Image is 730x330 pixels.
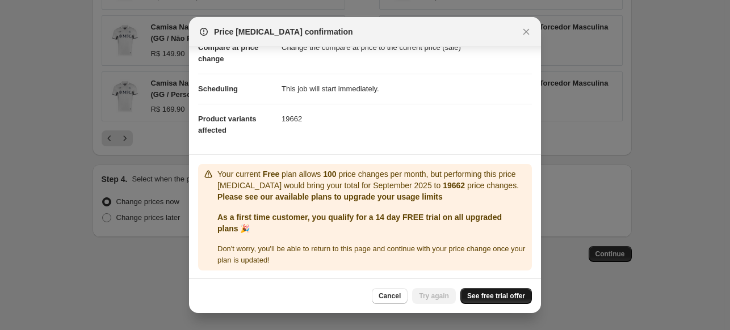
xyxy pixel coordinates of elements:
[198,115,257,134] span: Product variants affected
[217,191,527,202] p: Please see our available plans to upgrade your usage limits
[443,181,465,190] b: 19662
[263,170,280,179] b: Free
[217,213,502,233] b: As a first time customer, you qualify for a 14 day FREE trial on all upgraded plans 🎉
[214,26,353,37] span: Price [MEDICAL_DATA] confirmation
[518,24,534,40] button: Close
[379,291,401,301] span: Cancel
[282,32,532,62] dd: Change the compare at price to the current price (sale)
[282,74,532,104] dd: This job will start immediately.
[467,291,525,301] span: See free trial offer
[372,288,408,304] button: Cancel
[460,288,532,304] a: See free trial offer
[198,84,238,93] span: Scheduling
[217,244,525,264] span: Don ' t worry, you ' ll be able to return to this page and continue with your price change once y...
[217,168,527,191] p: Your current plan allows price changes per month, but performing this price [MEDICAL_DATA] would ...
[323,170,336,179] b: 100
[282,104,532,134] dd: 19662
